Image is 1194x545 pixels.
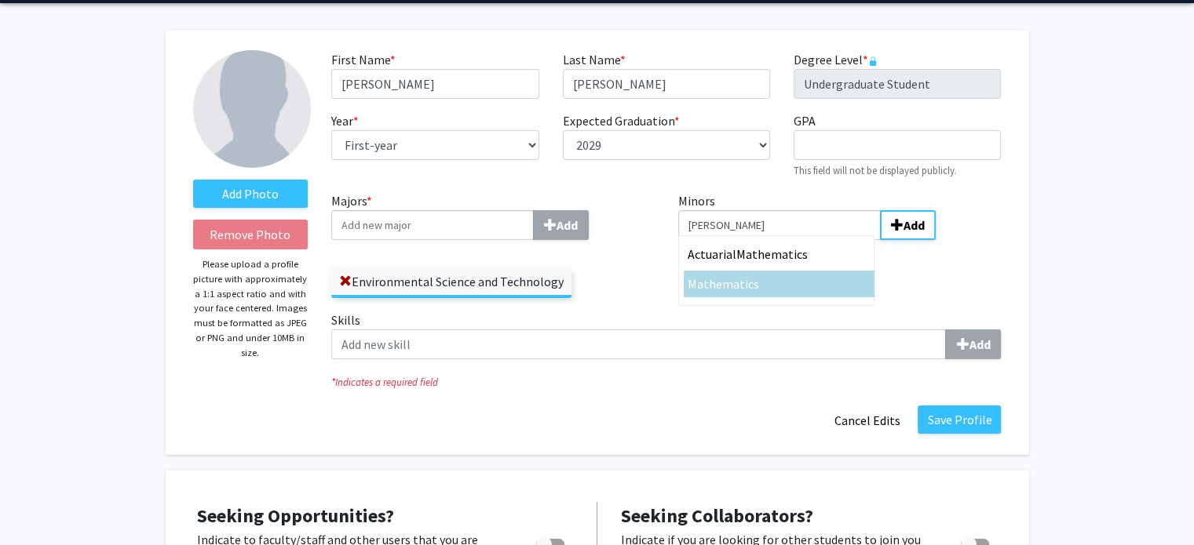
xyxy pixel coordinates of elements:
[794,50,878,69] label: Degree Level
[193,180,309,208] label: AddProfile Picture
[331,311,1001,359] label: Skills
[904,217,925,233] b: Add
[331,375,1001,390] i: Indicates a required field
[193,50,311,168] img: Profile Picture
[736,246,771,262] span: Mathe
[868,56,878,66] svg: This information is provided and automatically updated by University of Maryland and is not edita...
[331,191,655,240] label: Majors
[688,276,722,292] span: Mathe
[331,111,359,130] label: Year
[563,50,626,69] label: Last Name
[563,111,680,130] label: Expected Graduation
[678,191,1002,240] label: Minors
[823,405,910,435] button: Cancel Edits
[533,210,589,240] button: Majors*
[197,503,394,528] span: Seeking Opportunities?
[722,276,759,292] span: matics
[969,336,990,352] b: Add
[193,220,309,249] button: Remove Photo
[557,217,578,233] b: Add
[331,50,396,69] label: First Name
[794,164,957,176] small: This field will not be displayed publicly.
[918,405,1001,434] button: Save Profile
[794,111,816,130] label: GPA
[12,474,67,533] iframe: Chat
[331,329,946,359] input: SkillsAdd
[193,257,309,360] p: Please upload a profile picture with approximately a 1:1 aspect ratio and with your face centered...
[678,210,881,240] input: MinorsActuarialMathematicsMathematicsAdd
[331,268,571,295] label: Environmental Science and Technology
[880,210,936,240] button: MinorsActuarialMathematicsMathematics
[688,246,736,262] span: Actuarial
[945,329,1001,359] button: Skills
[621,503,813,528] span: Seeking Collaborators?
[771,246,808,262] span: matics
[331,210,534,240] input: Majors*Add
